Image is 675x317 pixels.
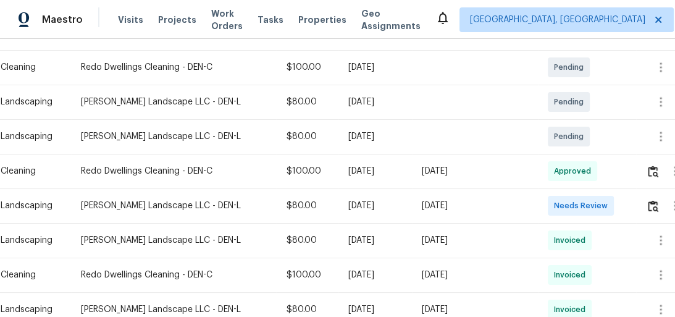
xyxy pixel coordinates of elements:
[81,200,266,212] div: [PERSON_NAME] Landscape LLC - DEN-L
[286,303,328,316] div: $80.00
[286,234,328,247] div: $80.00
[348,61,402,74] div: [DATE]
[554,130,589,143] span: Pending
[81,61,266,74] div: Redo Dwellings Cleaning - DEN-C
[348,234,402,247] div: [DATE]
[1,200,61,212] div: Landscaping
[1,303,61,316] div: Landscaping
[361,7,421,32] span: Geo Assignments
[348,200,402,212] div: [DATE]
[422,234,528,247] div: [DATE]
[554,269,590,281] span: Invoiced
[286,269,328,281] div: $100.00
[118,14,143,26] span: Visits
[81,303,266,316] div: [PERSON_NAME] Landscape LLC - DEN-L
[554,165,596,177] span: Approved
[422,165,528,177] div: [DATE]
[646,191,660,221] button: Review Icon
[348,165,402,177] div: [DATE]
[422,269,528,281] div: [DATE]
[348,96,402,108] div: [DATE]
[422,200,528,212] div: [DATE]
[554,96,589,108] span: Pending
[298,14,346,26] span: Properties
[648,166,658,177] img: Review Icon
[81,269,266,281] div: Redo Dwellings Cleaning - DEN-C
[348,130,402,143] div: [DATE]
[554,234,590,247] span: Invoiced
[286,96,328,108] div: $80.00
[348,269,402,281] div: [DATE]
[286,165,328,177] div: $100.00
[1,61,61,74] div: Cleaning
[258,15,283,24] span: Tasks
[286,200,328,212] div: $80.00
[1,165,61,177] div: Cleaning
[211,7,243,32] span: Work Orders
[554,303,590,316] span: Invoiced
[470,14,645,26] span: [GEOGRAPHIC_DATA], [GEOGRAPHIC_DATA]
[158,14,196,26] span: Projects
[422,303,528,316] div: [DATE]
[81,234,266,247] div: [PERSON_NAME] Landscape LLC - DEN-L
[554,200,613,212] span: Needs Review
[81,96,266,108] div: [PERSON_NAME] Landscape LLC - DEN-L
[286,130,328,143] div: $80.00
[648,200,658,212] img: Review Icon
[348,303,402,316] div: [DATE]
[286,61,328,74] div: $100.00
[646,156,660,186] button: Review Icon
[1,130,61,143] div: Landscaping
[42,14,83,26] span: Maestro
[554,61,589,74] span: Pending
[1,96,61,108] div: Landscaping
[1,269,61,281] div: Cleaning
[81,130,266,143] div: [PERSON_NAME] Landscape LLC - DEN-L
[1,234,61,247] div: Landscaping
[81,165,266,177] div: Redo Dwellings Cleaning - DEN-C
